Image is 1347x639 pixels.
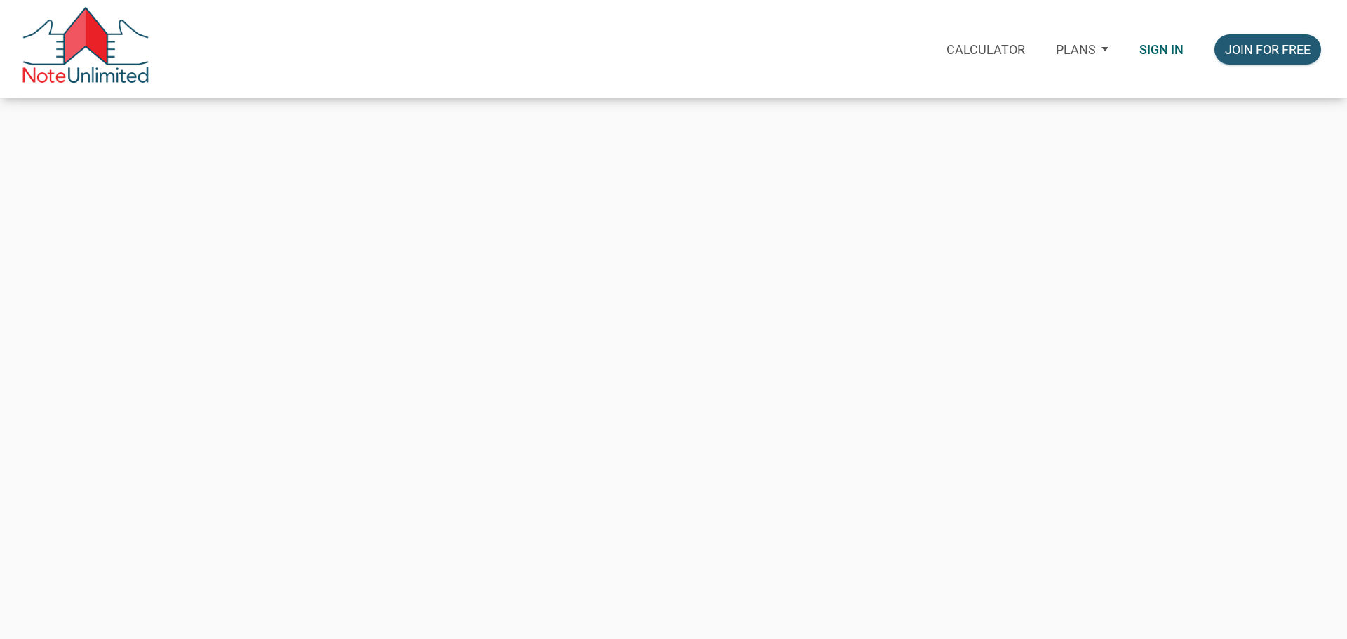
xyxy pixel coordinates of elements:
[946,42,1025,57] p: Calculator
[1040,24,1124,74] button: Plans
[1124,24,1199,75] a: Sign in
[1040,24,1124,75] a: Plans
[21,7,150,91] img: NoteUnlimited
[931,24,1040,75] a: Calculator
[1056,42,1096,57] p: Plans
[1225,40,1311,59] div: Join for free
[1139,42,1184,57] p: Sign in
[1199,24,1336,75] a: Join for free
[1214,34,1321,65] button: Join for free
